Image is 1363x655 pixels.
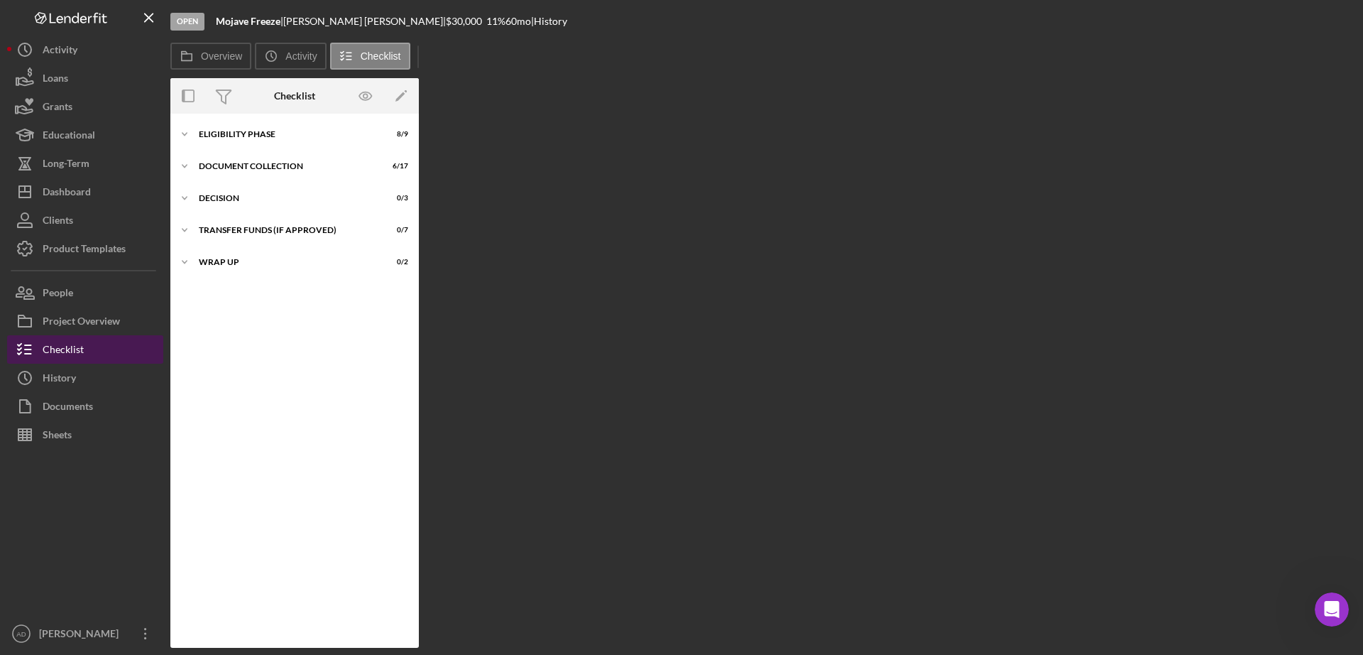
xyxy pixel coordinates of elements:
[7,121,163,149] button: Educational
[7,36,163,64] button: Activity
[43,178,91,210] div: Dashboard
[43,121,95,153] div: Educational
[383,130,408,139] div: 8 / 9
[216,15,280,27] b: Mojave Freeze
[330,43,410,70] button: Checklist
[216,16,283,27] div: |
[7,64,163,92] button: Loans
[199,258,373,266] div: Wrap Up
[383,162,408,170] div: 6 / 17
[35,619,128,651] div: [PERSON_NAME]
[361,50,401,62] label: Checklist
[7,92,163,121] button: Grants
[7,206,163,234] button: Clients
[170,13,204,31] div: Open
[7,307,163,335] button: Project Overview
[7,364,163,392] button: History
[7,392,163,421] button: Documents
[43,64,68,96] div: Loans
[255,43,326,70] button: Activity
[505,16,531,27] div: 60 mo
[43,364,76,396] div: History
[1315,592,1349,627] iframe: Intercom live chat
[199,226,373,234] div: Transfer Funds (If Approved)
[383,226,408,234] div: 0 / 7
[199,162,373,170] div: Document Collection
[383,258,408,266] div: 0 / 2
[43,307,120,339] div: Project Overview
[199,130,373,139] div: Eligibility Phase
[285,50,317,62] label: Activity
[531,16,567,27] div: | History
[7,278,163,307] button: People
[43,149,89,181] div: Long-Term
[43,92,72,124] div: Grants
[274,90,315,102] div: Checklist
[7,178,163,206] button: Dashboard
[43,234,126,266] div: Product Templates
[383,194,408,202] div: 0 / 3
[170,43,251,70] button: Overview
[16,630,26,638] text: AD
[446,15,482,27] span: $30,000
[43,278,73,310] div: People
[43,206,73,238] div: Clients
[43,392,93,424] div: Documents
[201,50,242,62] label: Overview
[7,619,163,648] button: AD[PERSON_NAME]
[283,16,446,27] div: [PERSON_NAME] [PERSON_NAME] |
[7,234,163,263] button: Product Templates
[43,335,84,367] div: Checklist
[7,421,163,449] button: Sheets
[486,16,505,27] div: 11 %
[43,421,72,453] div: Sheets
[7,149,163,178] button: Long-Term
[7,335,163,364] button: Checklist
[199,194,373,202] div: Decision
[43,36,77,67] div: Activity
